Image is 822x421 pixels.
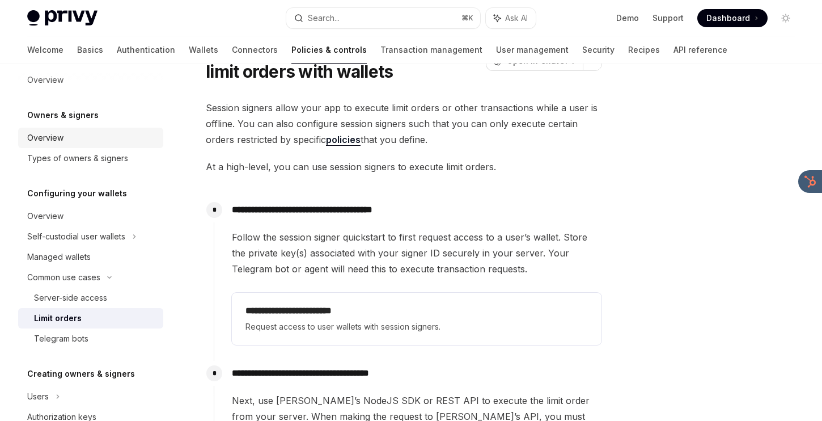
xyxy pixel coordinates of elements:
[18,148,163,169] a: Types of owners & signers
[18,329,163,349] a: Telegram bots
[777,9,795,27] button: Toggle dark mode
[27,36,63,64] a: Welcome
[27,108,99,122] h5: Owners & signers
[27,187,127,200] h5: Configuring your wallets
[697,9,768,27] a: Dashboard
[486,8,536,28] button: Ask AI
[286,8,481,28] button: Search...⌘K
[34,311,82,325] div: Limit orders
[18,308,163,329] a: Limit orders
[34,332,88,346] div: Telegram bots
[27,131,63,145] div: Overview
[117,36,175,64] a: Authentication
[706,12,750,24] span: Dashboard
[628,36,660,64] a: Recipes
[496,36,569,64] a: User management
[27,151,128,165] div: Types of owners & signers
[291,36,367,64] a: Policies & controls
[27,209,63,223] div: Overview
[18,206,163,226] a: Overview
[27,271,100,284] div: Common use cases
[206,159,602,175] span: At a high-level, you can use session signers to execute limit orders.
[232,229,601,277] span: Follow the session signer quickstart to first request access to a user’s wallet. Store the privat...
[582,36,615,64] a: Security
[27,250,91,264] div: Managed wallets
[27,230,125,243] div: Self-custodial user wallets
[34,291,107,305] div: Server-side access
[652,12,684,24] a: Support
[189,36,218,64] a: Wallets
[245,320,588,334] span: Request access to user wallets with session signers.
[27,367,135,381] h5: Creating owners & signers
[18,247,163,267] a: Managed wallets
[461,14,473,23] span: ⌘ K
[27,390,49,403] div: Users
[77,36,103,64] a: Basics
[232,36,278,64] a: Connectors
[673,36,727,64] a: API reference
[505,12,528,24] span: Ask AI
[18,288,163,308] a: Server-side access
[206,100,602,148] span: Session signers allow your app to execute limit orders or other transactions while a user is offl...
[18,128,163,148] a: Overview
[380,36,482,64] a: Transaction management
[27,10,98,26] img: light logo
[308,11,340,25] div: Search...
[616,12,639,24] a: Demo
[326,134,361,146] a: policies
